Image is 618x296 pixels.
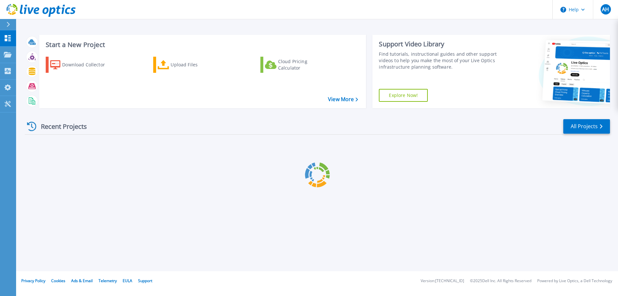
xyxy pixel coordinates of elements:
div: Recent Projects [25,119,96,134]
a: Cloud Pricing Calculator [260,57,332,73]
div: Find tutorials, instructional guides and other support videos to help you make the most of your L... [379,51,500,70]
a: Upload Files [153,57,225,73]
div: Upload Files [171,58,222,71]
div: Cloud Pricing Calculator [278,58,330,71]
h3: Start a New Project [46,41,358,48]
a: Explore Now! [379,89,428,102]
a: Cookies [51,278,65,283]
a: All Projects [563,119,610,134]
div: Download Collector [62,58,114,71]
li: Version: [TECHNICAL_ID] [421,279,464,283]
div: Support Video Library [379,40,500,48]
a: Telemetry [98,278,117,283]
li: Powered by Live Optics, a Dell Technology [537,279,612,283]
a: Ads & Email [71,278,93,283]
a: View More [328,96,358,102]
a: Download Collector [46,57,117,73]
a: Support [138,278,152,283]
a: EULA [123,278,132,283]
a: Privacy Policy [21,278,45,283]
li: © 2025 Dell Inc. All Rights Reserved [470,279,531,283]
span: AH [602,7,609,12]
